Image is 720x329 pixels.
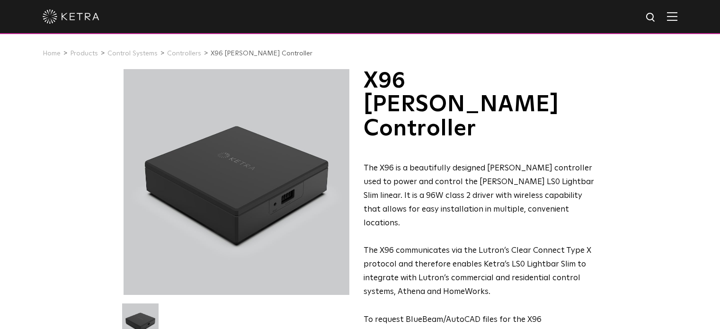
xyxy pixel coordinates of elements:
[70,50,98,57] a: Products
[645,12,657,24] img: search icon
[364,69,594,141] h1: X96 [PERSON_NAME] Controller
[364,164,594,227] span: The X96 is a beautifully designed [PERSON_NAME] controller used to power and control the [PERSON_...
[43,50,61,57] a: Home
[364,247,591,296] span: The X96 communicates via the Lutron’s Clear Connect Type X protocol and therefore enables Ketra’s...
[43,9,99,24] img: ketra-logo-2019-white
[667,12,677,21] img: Hamburger%20Nav.svg
[167,50,201,57] a: Controllers
[211,50,312,57] a: X96 [PERSON_NAME] Controller
[107,50,158,57] a: Control Systems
